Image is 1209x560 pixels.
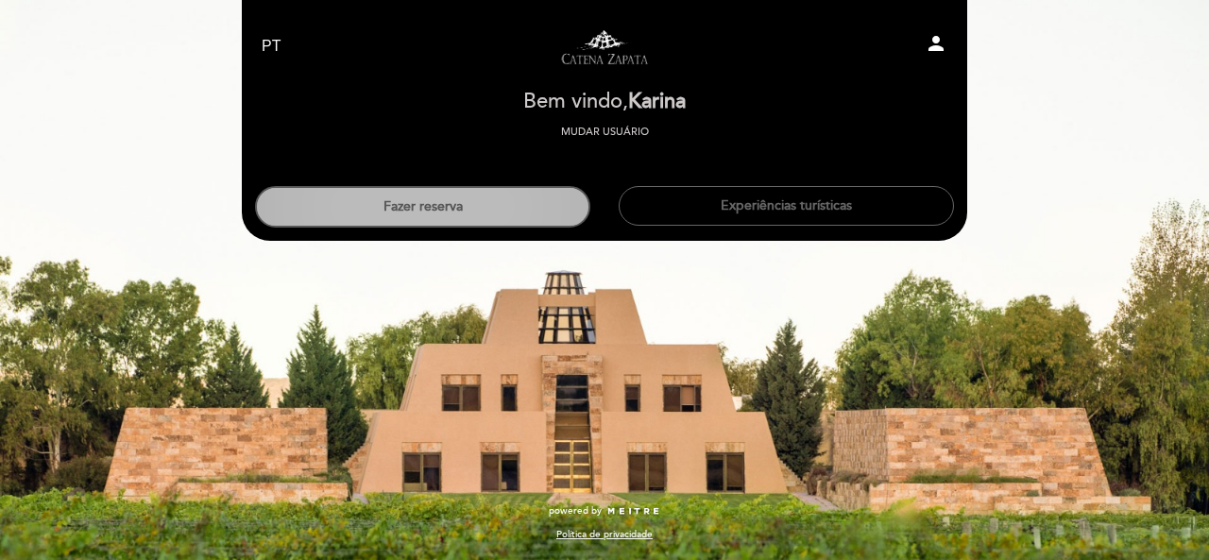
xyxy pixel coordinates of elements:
[549,504,602,518] span: powered by
[619,186,954,226] button: Experiências turísticas
[556,528,653,541] a: Política de privacidade
[925,32,947,55] i: person
[523,91,686,113] h2: Bem vindo,
[925,32,947,61] button: person
[628,89,686,114] span: Karina
[606,507,660,517] img: MEITRE
[486,21,723,73] a: Visitas y degustaciones en La Pirámide
[555,124,655,141] button: Mudar usuário
[255,186,590,228] button: Fazer reserva
[549,504,660,518] a: powered by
